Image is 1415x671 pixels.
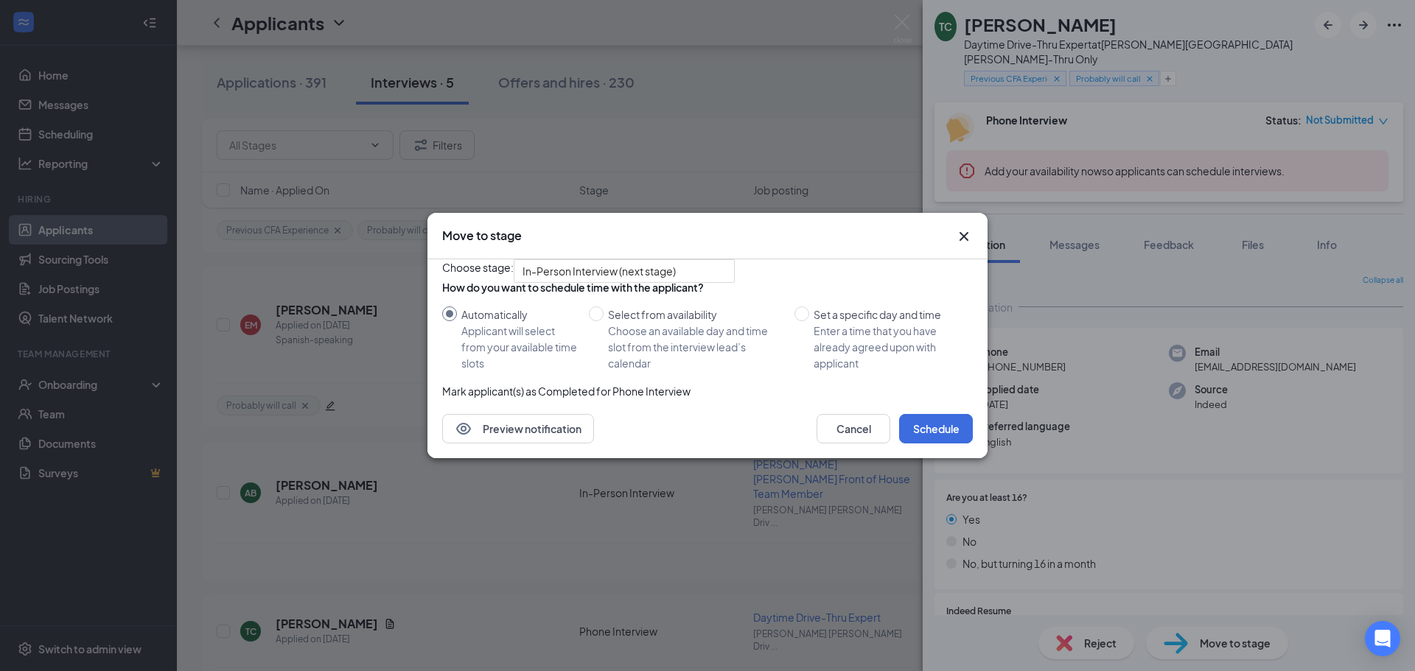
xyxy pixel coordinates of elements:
div: Enter a time that you have already agreed upon with applicant [814,323,961,371]
div: Select from availability [608,306,783,323]
div: Open Intercom Messenger [1365,621,1400,656]
div: Applicant will select from your available time slots [461,323,577,371]
div: Automatically [461,306,577,323]
button: EyePreview notification [442,414,594,443]
div: Set a specific day and time [814,306,961,323]
span: Choose stage: [442,259,514,283]
button: Close [955,228,973,245]
button: Cancel [817,414,890,443]
p: Mark applicant(s) as Completed for Phone Interview [442,383,973,399]
svg: Eye [455,420,472,438]
span: In-Person Interview (next stage) [523,260,676,282]
div: How do you want to schedule time with the applicant? [442,280,973,295]
h3: Move to stage [442,228,522,244]
div: Choose an available day and time slot from the interview lead’s calendar [608,323,783,371]
button: Schedule [899,414,973,443]
svg: Cross [955,228,973,245]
